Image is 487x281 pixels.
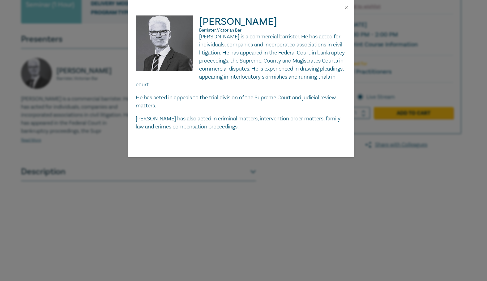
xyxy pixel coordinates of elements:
img: Warren Smith [136,15,199,77]
p: [PERSON_NAME] has also acted in criminal matters, intervention order matters, family law and crim... [136,115,347,131]
h2: [PERSON_NAME] [136,15,347,33]
span: Barrister, Victorian Bar [199,28,241,33]
p: [PERSON_NAME] is a commercial barrister. He has acted for individuals, companies and incorporated... [136,33,347,89]
p: He has acted in appeals to the trial division of the Supreme Court and judicial review matters. [136,94,347,110]
button: Close [344,5,349,11]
